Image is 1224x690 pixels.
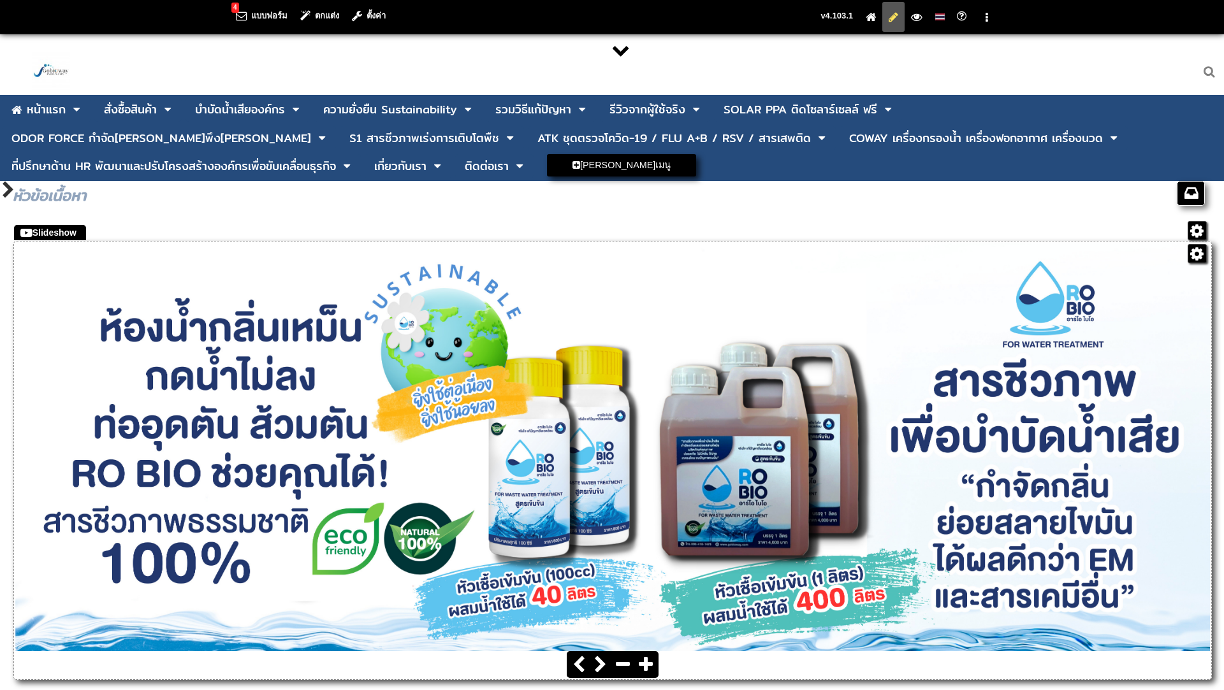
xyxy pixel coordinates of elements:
[609,97,685,122] a: รีวิวจากผู้ใช้จริง
[880,99,896,120] span: คลิกเพื่อแสดงเมนูระดับ 2
[814,128,829,148] span: คลิกเพื่อแสดงเมนูระดับ 2
[11,154,336,178] a: ที่ปรึกษาด้าน HR พัฒนาและปรับโครงสร้างองค์กรเพื่อขับเคลื่อนธุรกิจ
[314,128,330,148] span: คลิกเพื่อแสดงเมนูระดับ 2
[104,97,157,122] a: สั่งซื้อสินค้า
[688,99,704,120] span: คลิกเพื่อแสดงเมนูระดับ 2
[528,126,836,150] li: ลากเพื่อย้ายตำแหน่ง
[160,99,175,120] span: คลิกเพื่อแสดงเมนูระดับ 2
[314,97,482,122] li: ลากเพื่อย้ายตำแหน่ง
[537,126,811,150] a: ATK ชุดตรวจโควิด-19 / FLU A+B / RSV / สารเสพติด
[195,97,285,122] a: บําบัดน้ำเสียองค์กร
[195,104,285,115] div: บําบัดน้ำเสียองค์กร
[714,97,902,122] li: ลากเพื่อย้ายตำแหน่ง
[600,97,710,122] li: ลากเพื่อย้ายตำแหน่ง
[460,99,476,120] span: คลิกเพื่อแสดงเมนูระดับ 2
[339,156,354,176] span: คลิกเพื่อแสดงเมนูระดับ 2
[11,97,66,122] a: หน้าแรก
[612,41,630,59] div: ซ่อนพื้นที่ส่วนหัว
[882,2,905,32] li: มุมมองแก้ไข
[69,99,84,120] span: คลิกเพื่อแสดงเมนูระดับ 2
[323,104,457,115] div: ความยั่งยืน Sustainability
[365,154,451,178] li: ลากเพื่อย้ายตำแหน่ง
[11,133,311,144] div: ODOR FORCE กำจัด[PERSON_NAME]พึง[PERSON_NAME]
[495,97,571,122] a: รวมวิธีแก้ปัญหา
[14,225,86,240] div: ลากเพื่อย้ายตำแหน่ง
[840,126,1128,150] li: ลากเพื่อย้ายตำแหน่ง
[94,97,182,122] li: ลากเพื่อย้ายตำแหน่ง
[1106,128,1121,148] span: คลิกเพื่อแสดงเมนูระดับ 2
[502,128,518,148] span: คลิกเพื่อแสดงเมนูระดับ 2
[724,104,877,115] div: SOLAR PPA ติดโซลาร์เซลล์ ฟรี
[537,154,706,176] li: ลากเพื่อย้ายตำแหน่ง
[866,12,876,22] a: ไปยังหน้าแรก
[231,3,239,13] div: 4
[236,11,288,20] a: แบบฟอร์ม
[11,161,336,172] div: ที่ปรึกษาด้าน HR พัฒนาและปรับโครงสร้างองค์กรเพื่อขับเคลื่อนธุรกิจ
[349,126,499,150] a: S1 สารชีวภาพเร่งการเติบโตพืช
[495,104,571,115] div: รวมวิธีแก้ปัญหา
[537,133,811,144] div: ATK ชุดตรวจโควิด-19 / FLU A+B / RSV / สารเสพติด
[486,97,596,122] li: ลากเพื่อย้ายตำแหน่ง
[300,11,339,20] a: ตกแต่ง
[11,126,311,150] a: ODOR FORCE กำจัด[PERSON_NAME]พึง[PERSON_NAME]
[512,156,527,176] span: คลิกเพื่อแสดงเมนูระดับ 2
[849,126,1103,150] a: COWAY เครื่องกรองน้ำ เครื่องฟอกอากาศ เครื่องนวด
[2,154,361,178] li: ลากเพื่อย้ายตำแหน่ง
[186,97,310,122] li: ลากเพื่อย้ายตำแหน่ง
[288,99,303,120] span: คลิกเพื่อแสดงเมนูระดับ 2
[2,97,91,122] li: ลากเพื่อย้ายตำแหน่ง
[352,11,386,20] a: ตั้งค่า
[465,154,509,178] a: ติดต่อเรา
[323,97,457,122] a: ความยั่งยืน Sustainability
[574,99,590,120] span: คลิกเพื่อแสดงเมนูระดับ 2
[27,100,66,119] div: หน้าแรก
[2,126,336,150] li: ลากเพื่อย้ายตำแหน่ง
[430,156,445,176] span: คลิกเพื่อแสดงเมนูระดับ 2
[349,133,499,144] div: S1 สารชีวภาพเร่งการเติบโตพืช
[455,154,534,178] li: ลากเพื่อย้ายตำแหน่ง
[849,133,1103,144] div: COWAY เครื่องกรองน้ำ เครื่องฟอกอากาศ เครื่องนวด
[104,104,157,115] div: สั่งซื้อสินค้า
[374,161,426,172] div: เกี่ยวกับเรา
[32,52,70,90] img: large-1644130236041.jpg
[609,104,685,115] div: รีวิวจากผู้ใช้จริง
[465,161,509,172] div: ติดต่อเรา
[547,154,696,176] a: [PERSON_NAME]เมนู
[2,181,13,203] div: แสดงพื้นที่ด้านข้าง
[340,126,524,150] li: ลากเพื่อย้ายตำแหน่ง
[905,2,928,32] li: มุมมองผู้ชม
[724,97,877,122] a: SOLAR PPA ติดโซลาร์เซลล์ ฟรี
[1177,182,1204,205] div: คลังเนื้อหา (ไม่แสดงในเมนู)
[374,154,426,178] a: เกี่ยวกับเรา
